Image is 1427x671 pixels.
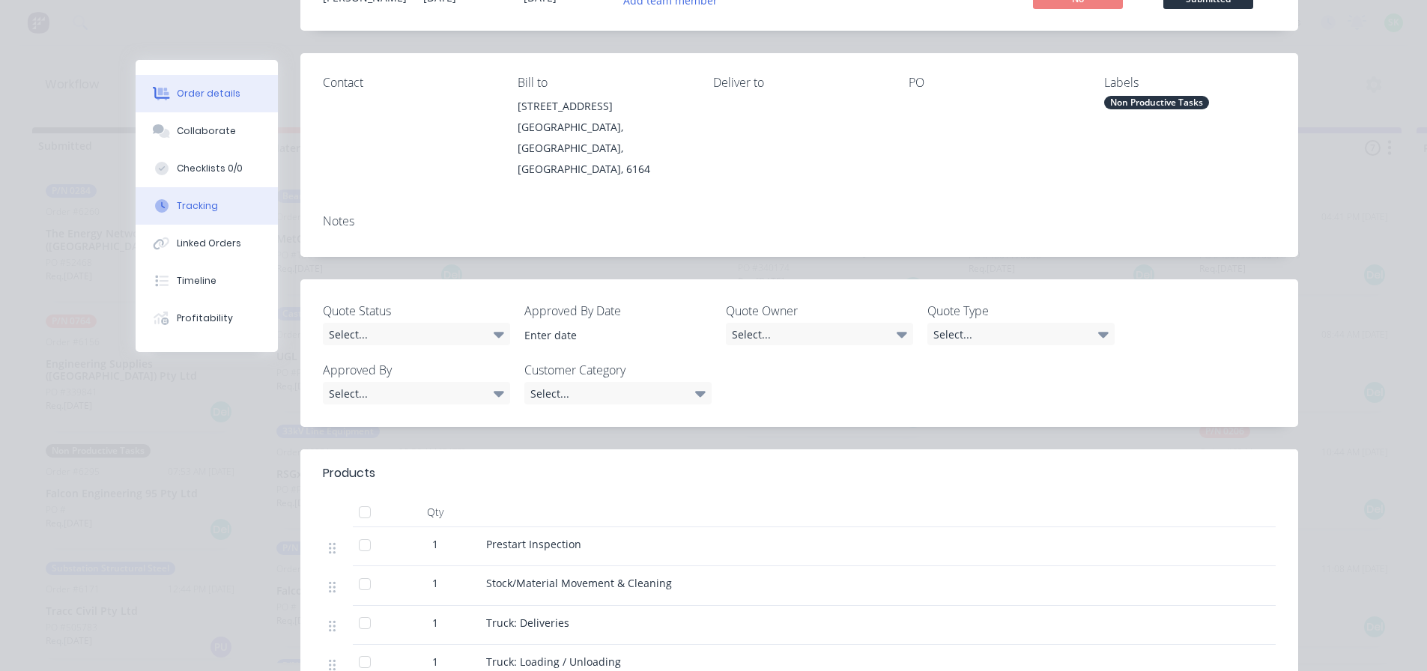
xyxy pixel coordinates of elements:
[136,150,278,187] button: Checklists 0/0
[927,302,1115,320] label: Quote Type
[177,124,236,138] div: Collaborate
[726,302,913,320] label: Quote Owner
[518,117,689,180] div: [GEOGRAPHIC_DATA], [GEOGRAPHIC_DATA], [GEOGRAPHIC_DATA], 6164
[323,214,1276,228] div: Notes
[524,382,712,404] div: Select...
[136,112,278,150] button: Collaborate
[432,615,438,631] span: 1
[486,616,569,630] span: Truck: Deliveries
[323,464,375,482] div: Products
[927,323,1115,345] div: Select...
[486,576,672,590] span: Stock/Material Movement & Cleaning
[432,536,438,552] span: 1
[323,382,510,404] div: Select...
[136,187,278,225] button: Tracking
[323,302,510,320] label: Quote Status
[323,361,510,379] label: Approved By
[323,76,494,90] div: Contact
[524,302,712,320] label: Approved By Date
[136,262,278,300] button: Timeline
[390,497,480,527] div: Qty
[432,654,438,670] span: 1
[323,323,510,345] div: Select...
[177,312,233,325] div: Profitability
[486,655,621,669] span: Truck: Loading / Unloading
[177,274,216,288] div: Timeline
[177,162,243,175] div: Checklists 0/0
[1104,76,1276,90] div: Labels
[136,300,278,337] button: Profitability
[909,76,1080,90] div: PO
[518,96,689,117] div: [STREET_ADDRESS]
[713,76,885,90] div: Deliver to
[524,361,712,379] label: Customer Category
[726,323,913,345] div: Select...
[177,199,218,213] div: Tracking
[177,237,241,250] div: Linked Orders
[136,75,278,112] button: Order details
[486,537,581,551] span: Prestart Inspection
[518,96,689,180] div: [STREET_ADDRESS][GEOGRAPHIC_DATA], [GEOGRAPHIC_DATA], [GEOGRAPHIC_DATA], 6164
[514,324,700,346] input: Enter date
[1104,96,1209,109] div: Non Productive Tasks
[518,76,689,90] div: Bill to
[177,87,240,100] div: Order details
[136,225,278,262] button: Linked Orders
[432,575,438,591] span: 1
